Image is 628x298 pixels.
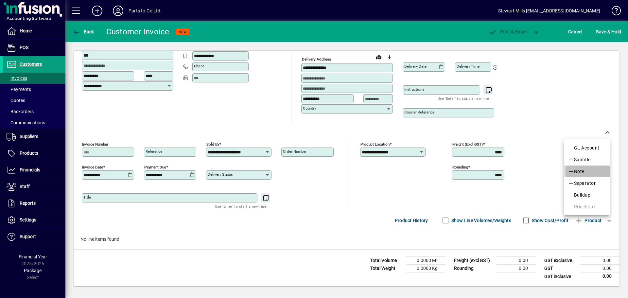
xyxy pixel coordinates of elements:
button: Pricebook [564,201,610,213]
span: Pricebook [568,203,596,211]
span: GL Account [568,144,600,152]
button: Note [564,166,610,177]
span: Buildup [568,191,590,199]
button: Separator [564,177,610,189]
button: Subtitle [564,154,610,166]
span: Subtitle [568,156,591,164]
span: Note [568,167,584,175]
button: GL Account [564,142,610,154]
button: Buildup [564,189,610,201]
span: Separator [568,179,596,187]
